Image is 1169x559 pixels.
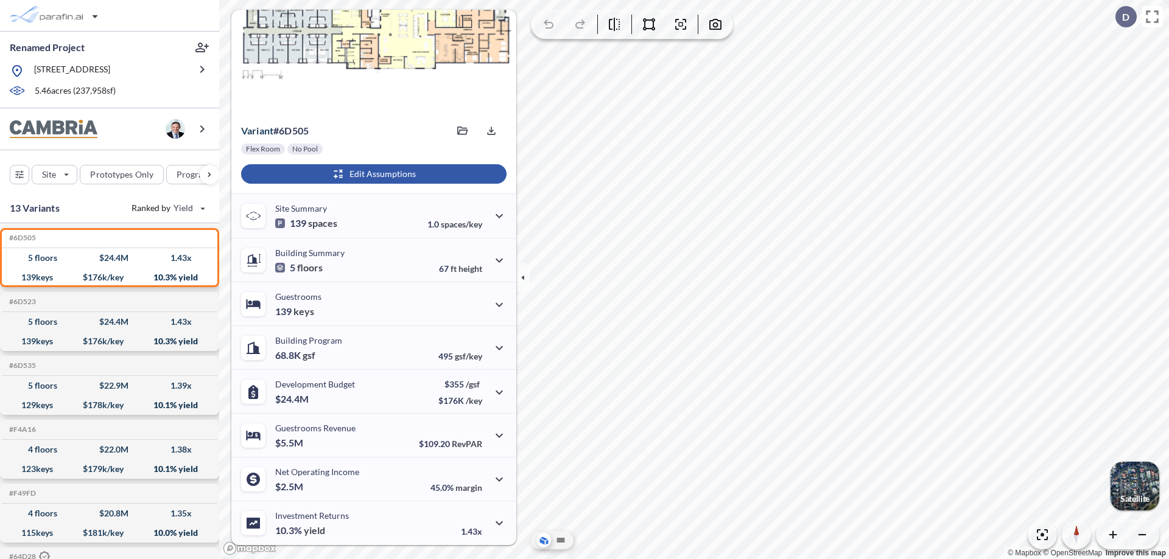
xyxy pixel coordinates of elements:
[455,351,482,361] span: gsf/key
[177,168,211,181] p: Program
[536,533,551,547] button: Aerial View
[275,305,314,318] p: 139
[1106,549,1166,557] a: Improve this map
[35,85,116,98] p: 5.46 acres ( 237,958 sf)
[275,379,355,389] p: Development Budget
[90,168,153,181] p: Prototypes Only
[10,120,97,139] img: BrandImage
[275,467,359,477] p: Net Operating Income
[275,423,356,433] p: Guestrooms Revenue
[122,198,213,218] button: Ranked by Yield
[275,393,311,405] p: $24.4M
[42,168,56,181] p: Site
[427,219,482,229] p: 1.0
[1008,549,1041,557] a: Mapbox
[275,481,305,493] p: $2.5M
[430,482,482,493] p: 45.0%
[441,219,482,229] span: spaces/key
[1120,494,1150,504] p: Satellite
[304,524,325,536] span: yield
[1122,12,1129,23] p: D
[466,395,482,406] span: /key
[166,165,232,184] button: Program
[438,379,482,389] p: $355
[275,203,327,214] p: Site Summary
[275,217,337,229] p: 139
[1111,462,1159,510] button: Switcher ImageSatellite
[241,164,507,184] button: Edit Assumptions
[32,165,77,184] button: Site
[451,263,457,274] span: ft
[438,395,482,406] p: $176K
[80,165,164,184] button: Prototypes Only
[303,349,315,361] span: gsf
[275,510,349,521] p: Investment Returns
[223,541,276,555] a: Mapbox homepage
[246,144,280,154] p: Flex Room
[275,262,323,274] p: 5
[7,361,36,370] h5: Click to copy the code
[275,437,305,449] p: $5.5M
[241,125,273,136] span: Variant
[10,201,60,215] p: 13 Variants
[275,248,345,258] p: Building Summary
[466,379,480,389] span: /gsf
[275,335,342,345] p: Building Program
[458,263,482,274] span: height
[1043,549,1102,557] a: OpenStreetMap
[553,533,568,547] button: Site Plan
[241,125,309,137] p: # 6d505
[275,291,321,302] p: Guestrooms
[275,524,325,536] p: 10.3%
[439,263,482,274] p: 67
[7,489,36,498] h5: Click to copy the code
[297,262,323,274] span: floors
[10,41,85,54] p: Renamed Project
[7,234,36,242] h5: Click to copy the code
[308,217,337,229] span: spaces
[461,526,482,536] p: 1.43x
[293,305,314,318] span: keys
[1111,462,1159,510] img: Switcher Image
[275,349,315,361] p: 68.8K
[452,439,482,449] span: RevPAR
[455,482,482,493] span: margin
[292,144,318,154] p: No Pool
[174,202,194,214] span: Yield
[7,297,36,306] h5: Click to copy the code
[7,425,36,434] h5: Click to copy the code
[34,63,110,78] p: [STREET_ADDRESS]
[419,439,482,449] p: $109.20
[438,351,482,361] p: 495
[166,119,185,139] img: user logo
